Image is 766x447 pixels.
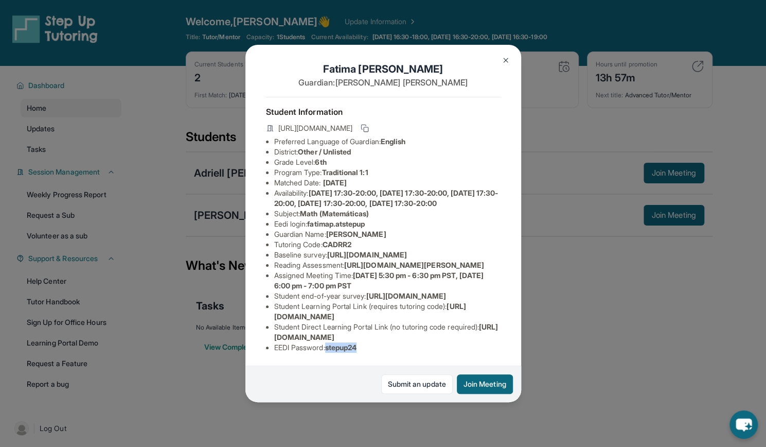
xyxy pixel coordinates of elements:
button: Join Meeting [457,374,513,394]
span: CADRR2 [323,240,351,249]
li: District: [274,147,501,157]
span: English [381,137,406,146]
li: Tutoring Code : [274,239,501,250]
span: [URL][DOMAIN_NAME][PERSON_NAME] [344,261,484,269]
li: Assigned Meeting Time : [274,270,501,291]
li: Guardian Name : [274,229,501,239]
li: Program Type: [274,167,501,178]
li: Student Learning Portal Link (requires tutoring code) : [274,301,501,322]
span: Traditional 1:1 [322,168,368,177]
span: [URL][DOMAIN_NAME] [366,291,446,300]
span: [DATE] 5:30 pm - 6:30 pm PST, [DATE] 6:00 pm - 7:00 pm PST [274,271,484,290]
img: Close Icon [502,56,510,64]
li: Preferred Language of Guardian: [274,136,501,147]
li: Student Direct Learning Portal Link (no tutoring code required) : [274,322,501,342]
li: Subject : [274,209,501,219]
li: Grade Level: [274,157,501,167]
button: chat-button [729,410,758,439]
span: stepup24 [325,343,357,352]
li: Reading Assessment : [274,260,501,270]
span: Math (Matemáticas) [300,209,369,218]
span: Other / Unlisted [298,147,351,156]
button: Copy link [359,122,371,134]
span: fatimap.atstepup [307,219,365,228]
span: [DATE] 17:30-20:00, [DATE] 17:30-20:00, [DATE] 17:30-20:00, [DATE] 17:30-20:00, [DATE] 17:30-20:00 [274,188,498,208]
span: [URL][DOMAIN_NAME] [327,250,407,259]
li: Student end-of-year survey : [274,291,501,301]
h1: Fatima [PERSON_NAME] [266,62,501,76]
span: [DATE] [323,178,347,187]
h4: Student Information [266,106,501,118]
a: Submit an update [381,374,453,394]
p: Guardian: [PERSON_NAME] [PERSON_NAME] [266,76,501,89]
span: [URL][DOMAIN_NAME] [278,123,352,133]
li: Availability: [274,188,501,209]
li: Matched Date: [274,178,501,188]
li: EEDI Password : [274,342,501,353]
span: 6th [315,158,326,166]
li: Eedi login : [274,219,501,229]
li: Baseline survey : [274,250,501,260]
span: [PERSON_NAME] [326,230,386,238]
